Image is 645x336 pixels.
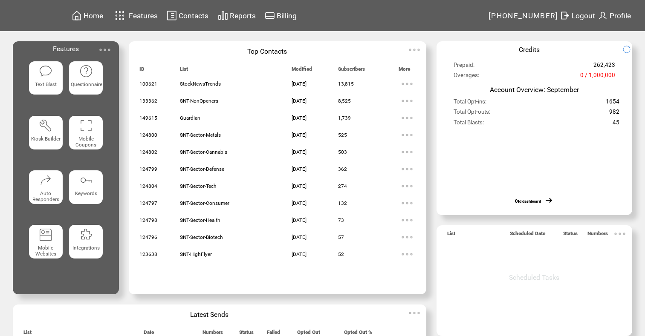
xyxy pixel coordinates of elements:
span: SNT-Sector-Biotech [180,234,223,240]
img: contacts.svg [167,10,177,21]
span: Home [84,11,103,20]
img: exit.svg [560,10,570,21]
span: Latest Sends [190,310,228,319]
span: Scheduled Date [510,230,545,240]
span: 525 [338,132,347,138]
span: Total Opt-outs: [454,109,490,119]
img: ellypsis.svg [399,195,416,212]
a: Integrations [69,225,103,273]
img: ellypsis.svg [406,41,423,58]
a: Kiosk Builder [29,116,63,164]
span: SNT-Sector-Health [180,217,220,223]
span: Kiosk Builder [31,136,61,142]
img: ellypsis.svg [399,92,416,109]
span: 124804 [139,183,157,189]
span: Overages: [454,72,479,82]
img: creidtcard.svg [265,10,275,21]
a: Logout [558,9,596,22]
img: ellypsis.svg [399,109,416,126]
span: Reports [230,11,256,20]
span: 124798 [139,217,157,223]
img: keywords.svg [79,173,93,187]
span: List [447,230,455,240]
img: ellypsis.svg [399,144,416,161]
span: [DATE] [292,115,307,121]
a: Text Blast [29,61,63,109]
img: features.svg [113,9,127,23]
span: [DATE] [292,251,307,257]
span: Numbers [587,230,608,240]
img: ellypsis.svg [399,246,416,263]
a: Old dashboard [515,199,541,204]
span: [DATE] [292,166,307,172]
span: 57 [338,234,344,240]
span: SNT-NonOpeners [180,98,218,104]
img: mobile-websites.svg [39,228,52,241]
img: ellypsis.svg [399,126,416,144]
span: Status [563,230,578,240]
span: 133362 [139,98,157,104]
a: Contacts [165,9,210,22]
img: ellypsis.svg [399,212,416,229]
span: 124800 [139,132,157,138]
span: SNT-Sector-Cannabis [180,149,227,155]
span: 503 [338,149,347,155]
img: ellypsis.svg [406,304,423,322]
img: refresh.png [622,45,637,54]
span: [DATE] [292,149,307,155]
span: ID [139,66,145,76]
span: Features [53,45,79,53]
span: 73 [338,217,344,223]
span: Keywords [75,190,97,196]
span: 45 [613,119,619,129]
a: Home [70,9,104,22]
img: ellypsis.svg [611,225,628,242]
span: List [180,66,188,76]
img: chart.svg [218,10,228,21]
span: Mobile Coupons [75,136,96,148]
span: 123638 [139,251,157,257]
span: Modified [292,66,312,76]
span: Questionnaire [71,81,102,87]
span: SNT-Sector-Consumer [180,200,229,206]
span: 124802 [139,149,157,155]
span: Profile [610,11,631,20]
a: Auto Responders [29,170,63,218]
span: 982 [609,109,619,119]
span: Subscribers [338,66,365,76]
img: auto-responders.svg [39,173,52,187]
a: Keywords [69,170,103,218]
span: Features [129,11,158,20]
img: ellypsis.svg [96,41,113,58]
span: [DATE] [292,98,307,104]
span: 13,815 [338,81,354,87]
span: SNT-Sector-Metals [180,132,221,138]
img: ellypsis.svg [399,229,416,246]
span: [DATE] [292,132,307,138]
span: [DATE] [292,200,307,206]
span: 124799 [139,166,157,172]
img: profile.svg [598,10,608,21]
span: Credits [519,46,540,54]
span: More [399,66,410,76]
span: 262,423 [593,62,615,72]
span: 1,739 [338,115,351,121]
img: coupons.svg [79,119,93,132]
span: 100621 [139,81,157,87]
span: Scheduled Tasks [509,273,559,281]
a: Profile [596,9,632,22]
span: StockNewsTrends [180,81,221,87]
img: questionnaire.svg [79,64,93,78]
span: [DATE] [292,234,307,240]
span: 132 [338,200,347,206]
span: Text Blast [35,81,57,87]
a: Features [111,7,159,24]
span: Prepaid: [454,62,474,72]
span: Total Opt-ins: [454,98,486,109]
span: 8,525 [338,98,351,104]
span: 274 [338,183,347,189]
span: Integrations [72,245,100,251]
img: text-blast.svg [39,64,52,78]
img: home.svg [72,10,82,21]
a: Mobile Websites [29,225,63,273]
